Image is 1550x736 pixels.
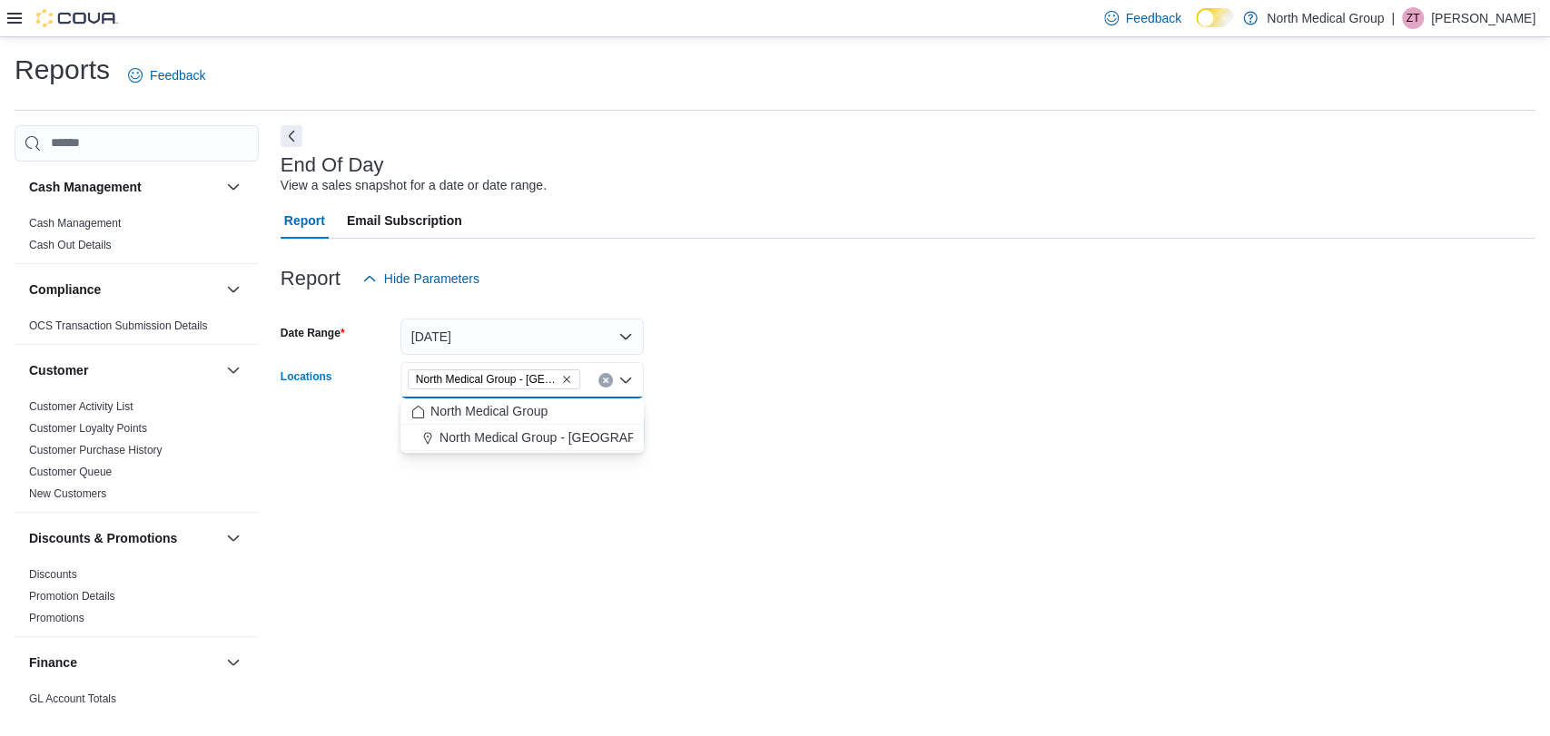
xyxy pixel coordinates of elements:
[281,154,384,176] h3: End Of Day
[29,465,112,479] span: Customer Queue
[29,280,101,299] h3: Compliance
[29,319,208,332] a: OCS Transaction Submission Details
[29,280,219,299] button: Compliance
[150,66,205,84] span: Feedback
[29,217,121,230] a: Cash Management
[29,568,77,581] a: Discounts
[29,400,133,413] a: Customer Activity List
[347,202,462,239] span: Email Subscription
[29,713,108,728] span: GL Transactions
[15,52,110,88] h1: Reports
[1196,8,1234,27] input: Dark Mode
[29,443,163,457] span: Customer Purchase History
[121,57,212,93] a: Feedback
[439,428,700,447] span: North Medical Group - [GEOGRAPHIC_DATA]
[15,315,259,344] div: Compliance
[400,398,644,451] div: Choose from the following options
[29,692,116,705] a: GL Account Totals
[222,176,244,198] button: Cash Management
[598,373,613,388] button: Clear input
[29,361,219,379] button: Customer
[222,652,244,673] button: Finance
[29,487,106,500] a: New Customers
[1391,7,1395,29] p: |
[29,466,112,478] a: Customer Queue
[29,589,115,604] span: Promotion Details
[222,279,244,300] button: Compliance
[618,373,633,388] button: Close list of options
[29,361,88,379] h3: Customer
[29,178,142,196] h3: Cash Management
[222,359,244,381] button: Customer
[384,270,479,288] span: Hide Parameters
[29,422,147,435] a: Customer Loyalty Points
[1402,7,1424,29] div: Zachary Tebeau
[1126,9,1181,27] span: Feedback
[416,370,558,388] span: North Medical Group - [GEOGRAPHIC_DATA]
[281,176,547,195] div: View a sales snapshot for a date or date range.
[284,202,325,239] span: Report
[281,268,341,289] h3: Report
[29,692,116,706] span: GL Account Totals
[561,374,572,385] button: Remove North Medical Group - Pevely from selection in this group
[29,611,84,625] span: Promotions
[400,319,644,355] button: [DATE]
[29,590,115,603] a: Promotion Details
[400,425,644,451] button: North Medical Group - [GEOGRAPHIC_DATA]
[29,216,121,231] span: Cash Management
[1431,7,1535,29] p: [PERSON_NAME]
[1407,7,1420,29] span: ZT
[29,653,77,672] h3: Finance
[29,239,112,251] a: Cash Out Details
[430,402,548,420] span: North Medical Group
[400,398,644,425] button: North Medical Group
[29,653,219,672] button: Finance
[408,369,580,389] span: North Medical Group - Pevely
[36,9,118,27] img: Cova
[281,326,345,340] label: Date Range
[29,421,147,436] span: Customer Loyalty Points
[29,612,84,624] a: Promotions
[222,527,244,549] button: Discounts & Promotions
[29,319,208,333] span: OCS Transaction Submission Details
[281,125,302,147] button: Next
[355,260,487,297] button: Hide Parameters
[15,396,259,512] div: Customer
[15,212,259,263] div: Cash Management
[29,238,112,252] span: Cash Out Details
[29,444,163,456] a: Customer Purchase History
[29,178,219,196] button: Cash Management
[29,567,77,582] span: Discounts
[29,486,106,501] span: New Customers
[1267,7,1384,29] p: North Medical Group
[29,529,219,547] button: Discounts & Promotions
[15,564,259,636] div: Discounts & Promotions
[281,369,332,384] label: Locations
[29,529,177,547] h3: Discounts & Promotions
[29,399,133,414] span: Customer Activity List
